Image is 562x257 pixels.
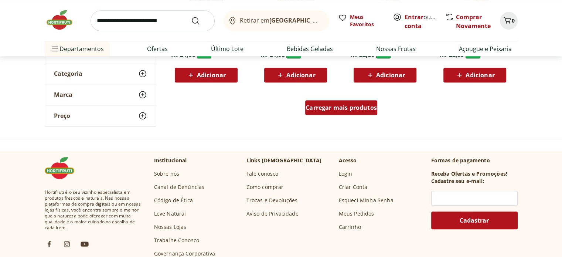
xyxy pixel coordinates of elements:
[405,13,437,30] span: ou
[80,240,89,248] img: ytb
[376,72,405,78] span: Adicionar
[459,44,512,53] a: Açougue e Peixaria
[339,183,368,191] a: Criar Conta
[246,197,298,204] a: Trocas e Devoluções
[246,157,322,164] p: Links [DEMOGRAPHIC_DATA]
[154,223,187,231] a: Nossas Lojas
[264,68,327,82] button: Adicionar
[45,63,156,84] button: Categoria
[339,197,394,204] a: Esqueci Minha Senha
[154,157,187,164] p: Institucional
[154,170,179,177] a: Sobre nós
[45,84,156,105] button: Marca
[306,105,377,111] span: Carregar mais produtos
[154,183,205,191] a: Canal de Denúncias
[240,17,321,24] span: Retirar em
[431,177,484,185] h3: Cadastre seu e-mail:
[405,13,423,21] a: Entrar
[51,40,104,58] span: Departamentos
[339,210,374,217] a: Meus Pedidos
[305,100,377,118] a: Carregar mais produtos
[45,240,54,248] img: fb
[45,189,142,231] span: Hortifruti é o seu vizinho especialista em produtos frescos e naturais. Nas nossas plataformas de...
[154,210,186,217] a: Leve Natural
[45,9,82,31] img: Hortifruti
[339,170,352,177] a: Login
[154,237,200,244] a: Trabalhe Conosco
[466,72,494,78] span: Adicionar
[147,44,168,53] a: Ofertas
[191,16,209,25] button: Submit Search
[224,10,329,31] button: Retirar em[GEOGRAPHIC_DATA]/[GEOGRAPHIC_DATA]
[443,68,506,82] button: Adicionar
[339,223,361,231] a: Carrinho
[62,240,71,248] img: ig
[512,17,515,24] span: 0
[154,197,193,204] a: Código de Ética
[246,183,284,191] a: Como comprar
[405,13,445,30] a: Criar conta
[460,217,489,223] span: Cadastrar
[54,70,82,77] span: Categoria
[376,44,416,53] a: Nossas Frutas
[431,157,518,164] p: Formas de pagamento
[338,13,384,28] a: Meus Favoritos
[456,13,491,30] a: Comprar Novamente
[54,91,72,98] span: Marca
[175,68,238,82] button: Adicionar
[354,68,416,82] button: Adicionar
[431,170,507,177] h3: Receba Ofertas e Promoções!
[91,10,215,31] input: search
[45,157,82,179] img: Hortifruti
[197,72,226,78] span: Adicionar
[286,72,315,78] span: Adicionar
[246,210,299,217] a: Aviso de Privacidade
[431,212,518,229] button: Cadastrar
[45,105,156,126] button: Preço
[211,44,243,53] a: Último Lote
[269,16,394,24] b: [GEOGRAPHIC_DATA]/[GEOGRAPHIC_DATA]
[500,12,518,30] button: Carrinho
[350,13,384,28] span: Meus Favoritos
[51,40,59,58] button: Menu
[339,157,357,164] p: Acesso
[246,170,279,177] a: Fale conosco
[287,44,333,53] a: Bebidas Geladas
[54,112,70,119] span: Preço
